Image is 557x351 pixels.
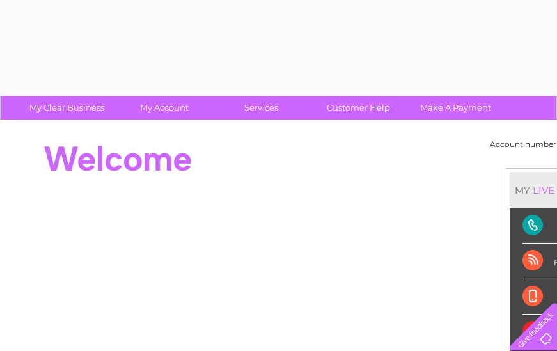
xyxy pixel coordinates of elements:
a: My Clear Business [14,96,120,120]
a: My Account [111,96,217,120]
a: Services [208,96,314,120]
a: Customer Help [306,96,411,120]
div: LIVE [530,184,557,196]
a: Make A Payment [403,96,508,120]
